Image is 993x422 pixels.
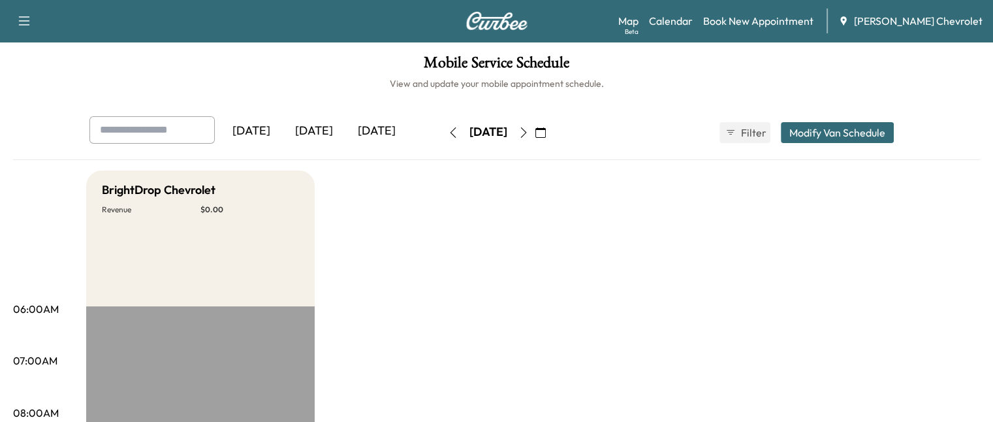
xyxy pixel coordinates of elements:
p: 06:00AM [13,301,59,317]
p: 08:00AM [13,405,59,421]
a: Book New Appointment [703,13,813,29]
p: $ 0.00 [200,204,299,215]
h5: BrightDrop Chevrolet [102,181,215,199]
button: Filter [719,122,770,143]
img: Curbee Logo [465,12,528,30]
p: 07:00AM [13,353,57,368]
div: Beta [625,27,638,37]
div: [DATE] [469,124,507,140]
h6: View and update your mobile appointment schedule. [13,77,980,90]
h1: Mobile Service Schedule [13,55,980,77]
button: Modify Van Schedule [781,122,894,143]
span: [PERSON_NAME] Chevrolet [854,13,983,29]
div: [DATE] [283,116,345,146]
div: [DATE] [220,116,283,146]
a: MapBeta [618,13,638,29]
p: Revenue [102,204,200,215]
a: Calendar [649,13,693,29]
div: [DATE] [345,116,408,146]
span: Filter [741,125,764,140]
